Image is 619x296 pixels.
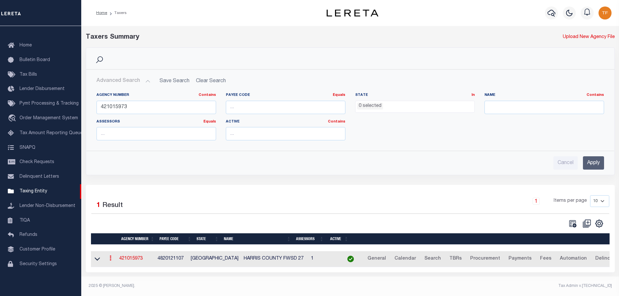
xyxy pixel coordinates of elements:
img: check-icon-green.svg [347,256,354,262]
td: 4820121107 [155,251,188,267]
a: 1 [533,198,540,205]
td: [GEOGRAPHIC_DATA] [188,251,241,267]
a: Home [96,11,107,15]
div: Tax Admin v.[TECHNICAL_ID] [355,283,612,289]
img: svg+xml;base64,PHN2ZyB4bWxucz0iaHR0cDovL3d3dy53My5vcmcvMjAwMC9zdmciIHBvaW50ZXItZXZlbnRzPSJub25lIi... [599,6,612,19]
a: Search [421,254,444,264]
th: Active: activate to sort column ascending [326,233,351,245]
th: Assessors: activate to sort column ascending [293,233,326,245]
i: travel_explore [8,114,18,123]
td: HARRIS COUNTY FWSD 27 [241,251,308,267]
a: 421015973 [119,256,143,261]
th: Agency Number: activate to sort column ascending [119,233,157,245]
label: Payee Code [226,93,345,98]
span: Taxing Entity [19,189,47,194]
label: State [355,93,475,98]
input: ... [226,127,345,140]
input: Apply [583,156,604,170]
a: General [365,254,389,264]
span: Pymt Processing & Tracking [19,101,79,106]
a: Contains [587,93,604,97]
span: Customer Profile [19,247,55,252]
span: Lender Non-Disbursement [19,204,75,208]
span: Items per page [554,198,587,205]
a: Contains [199,93,216,97]
button: Advanced Search [97,75,150,87]
li: 0 selected [357,103,383,110]
a: In [471,93,475,97]
a: Equals [203,120,216,123]
span: Bulletin Board [19,58,50,62]
label: Assessors [97,119,216,125]
input: ... [484,101,604,114]
label: Name [484,93,604,98]
span: Lender Disbursement [19,87,65,91]
label: Agency Number [97,93,216,98]
a: Upload New Agency File [563,34,615,41]
label: Active [226,119,345,125]
span: Check Requests [19,160,54,164]
img: logo-dark.svg [327,9,379,17]
input: ... [97,127,216,140]
th: Name: activate to sort column ascending [221,233,293,245]
span: Refunds [19,233,37,237]
th: Payee Code: activate to sort column ascending [157,233,194,245]
th: State: activate to sort column ascending [194,233,221,245]
span: Home [19,43,32,48]
a: Fees [537,254,554,264]
a: Contains [328,120,345,123]
a: Automation [557,254,590,264]
input: ... [97,101,216,114]
a: Equals [333,93,345,97]
div: 2025 © [PERSON_NAME]. [84,283,350,289]
label: Result [102,200,123,211]
td: 1 [308,251,339,267]
a: TBRs [446,254,465,264]
a: Calendar [392,254,419,264]
a: Procurement [467,254,503,264]
a: Payments [506,254,535,264]
input: Cancel [553,156,578,170]
span: Delinquent Letters [19,174,59,179]
span: TIQA [19,218,30,223]
span: Security Settings [19,262,57,266]
span: Order Management System [19,116,78,121]
div: Taxers Summary [86,32,480,42]
span: Tax Amount Reporting Queue [19,131,83,135]
span: 1 [97,202,100,209]
li: Taxers [107,10,127,16]
span: SNAPQ [19,145,35,150]
input: ... [226,101,345,114]
span: Tax Bills [19,72,37,77]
